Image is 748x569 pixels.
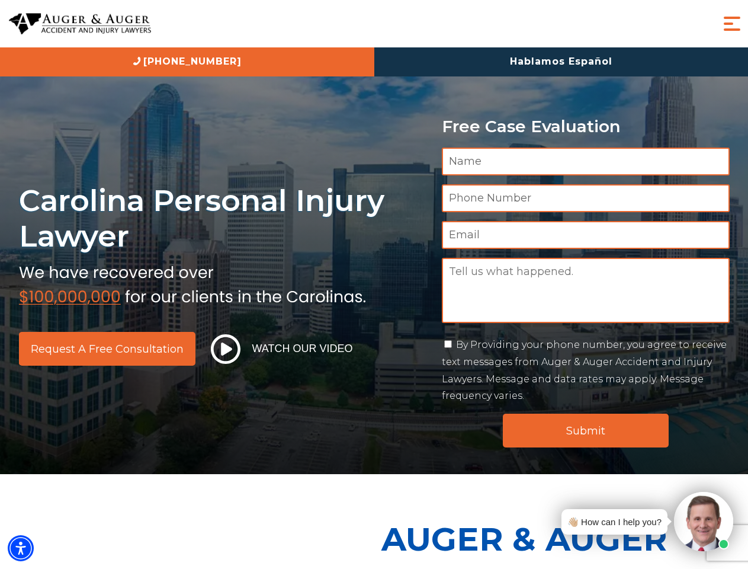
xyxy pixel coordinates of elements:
[381,510,741,568] p: Auger & Auger
[674,492,733,551] img: Intaker widget Avatar
[8,535,34,561] div: Accessibility Menu
[442,184,730,212] input: Phone Number
[720,12,744,36] button: Menu
[19,260,366,305] img: sub text
[442,339,727,401] label: By Providing your phone number, you agree to receive text messages from Auger & Auger Accident an...
[503,414,669,447] input: Submit
[19,332,195,366] a: Request a Free Consultation
[9,13,151,35] img: Auger & Auger Accident and Injury Lawyers Logo
[442,221,730,249] input: Email
[442,117,730,136] p: Free Case Evaluation
[567,514,662,530] div: 👋🏼 How can I help you?
[31,344,184,354] span: Request a Free Consultation
[207,334,357,365] button: Watch Our Video
[442,148,730,175] input: Name
[19,183,428,254] h1: Carolina Personal Injury Lawyer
